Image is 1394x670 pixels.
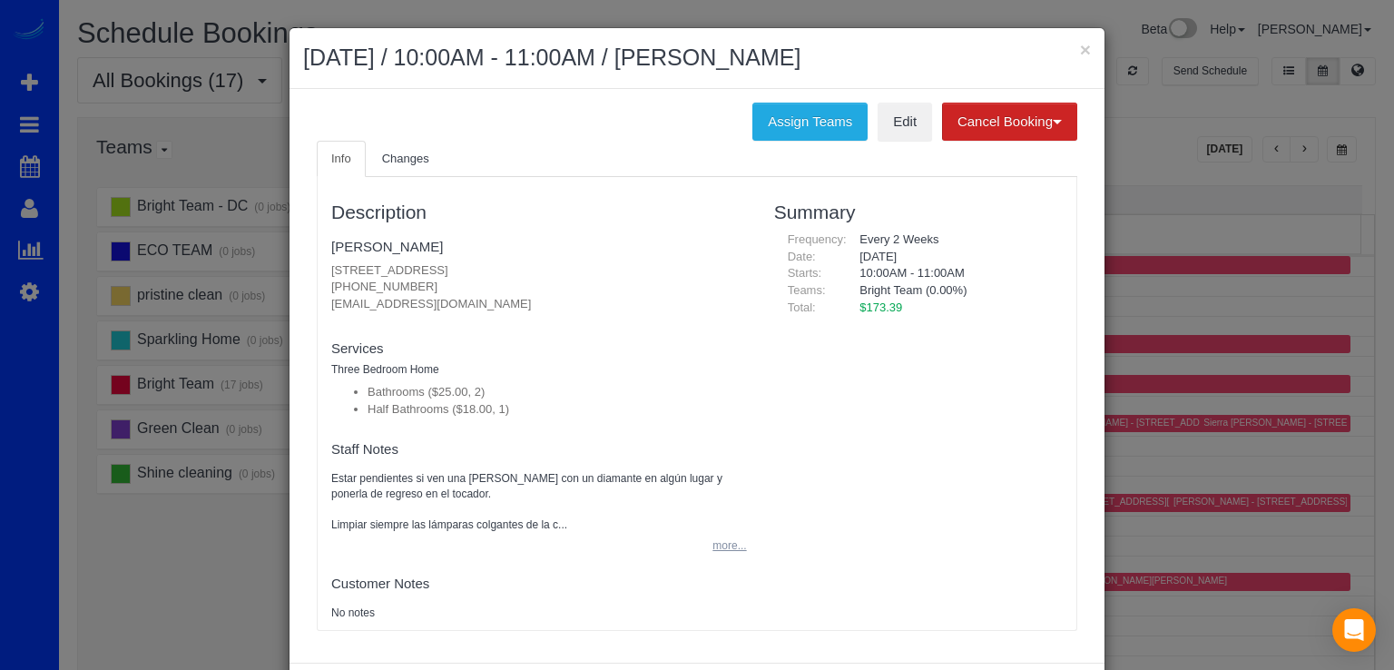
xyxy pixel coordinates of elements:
button: Cancel Booking [942,103,1077,141]
div: 10:00AM - 11:00AM [846,265,1063,282]
h3: Description [331,202,747,222]
h2: [DATE] / 10:00AM - 11:00AM / [PERSON_NAME] [303,42,1091,74]
h3: Summary [774,202,1063,222]
span: Teams: [788,283,826,297]
h4: Staff Notes [331,442,747,458]
span: Total: [788,301,816,314]
span: Starts: [788,266,822,280]
pre: No notes [331,606,747,621]
span: $173.39 [859,301,902,314]
span: Info [331,152,351,165]
h4: Customer Notes [331,576,747,592]
button: more... [702,533,746,559]
span: Date: [788,250,816,263]
h4: Services [331,341,747,357]
li: Half Bathrooms ($18.00, 1) [368,401,747,419]
a: Edit [878,103,932,141]
span: Changes [382,152,429,165]
h5: Three Bedroom Home [331,364,747,376]
button: × [1080,40,1091,59]
pre: Estar pendientes si ven una [PERSON_NAME] con un diamante en algún lugar y ponerla de regreso en ... [331,471,747,534]
li: Bright Team (0.00%) [859,282,1049,300]
button: Assign Teams [752,103,868,141]
div: [DATE] [846,249,1063,266]
a: Changes [368,141,444,178]
li: Bathrooms ($25.00, 2) [368,384,747,401]
p: [STREET_ADDRESS] [PHONE_NUMBER] [EMAIL_ADDRESS][DOMAIN_NAME] [331,262,747,313]
a: Info [317,141,366,178]
div: Every 2 Weeks [846,232,1063,249]
a: [PERSON_NAME] [331,239,443,254]
span: Frequency: [788,232,847,246]
div: Open Intercom Messenger [1332,608,1376,652]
